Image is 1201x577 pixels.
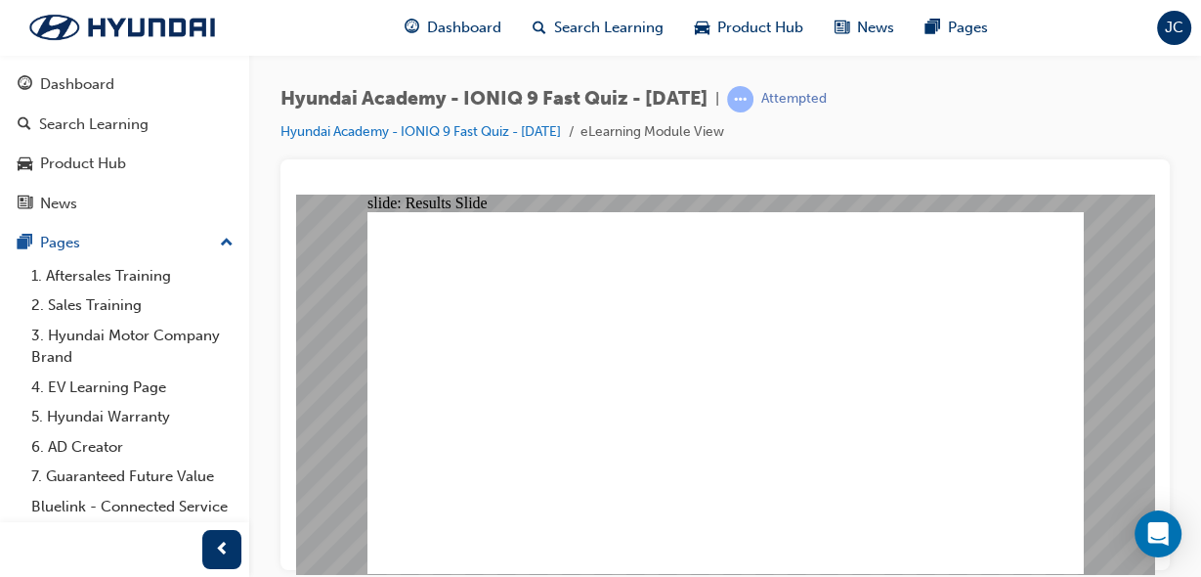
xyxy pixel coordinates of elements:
[8,225,241,261] button: Pages
[220,231,234,256] span: up-icon
[10,7,235,48] img: Trak
[23,521,241,573] a: Connex - Digital Customer Experience Management
[215,538,230,562] span: prev-icon
[18,155,32,173] span: car-icon
[819,8,910,48] a: news-iconNews
[1135,510,1181,557] div: Open Intercom Messenger
[715,88,719,111] span: |
[835,16,849,40] span: news-icon
[23,492,241,522] a: Bluelink - Connected Service
[695,16,709,40] span: car-icon
[8,107,241,143] a: Search Learning
[8,63,241,225] button: DashboardSearch LearningProduct HubNews
[8,67,241,103] a: Dashboard
[679,8,819,48] a: car-iconProduct Hub
[40,73,114,96] div: Dashboard
[18,116,31,134] span: search-icon
[533,16,546,40] span: search-icon
[580,121,724,144] li: eLearning Module View
[23,290,241,321] a: 2. Sales Training
[925,16,940,40] span: pages-icon
[948,17,988,39] span: Pages
[23,432,241,463] a: 6. AD Creator
[39,113,149,136] div: Search Learning
[40,193,77,215] div: News
[18,76,32,94] span: guage-icon
[427,17,501,39] span: Dashboard
[910,8,1004,48] a: pages-iconPages
[1165,17,1183,39] span: JC
[554,17,664,39] span: Search Learning
[761,90,827,109] div: Attempted
[23,373,241,403] a: 4. EV Learning Page
[8,186,241,222] a: News
[40,153,126,175] div: Product Hub
[8,146,241,182] a: Product Hub
[1157,11,1191,45] button: JC
[389,8,517,48] a: guage-iconDashboard
[40,232,80,254] div: Pages
[18,235,32,252] span: pages-icon
[23,462,241,492] a: 7. Guaranteed Future Value
[717,17,803,39] span: Product Hub
[23,261,241,291] a: 1. Aftersales Training
[23,402,241,432] a: 5. Hyundai Warranty
[23,321,241,373] a: 3. Hyundai Motor Company Brand
[857,17,894,39] span: News
[517,8,679,48] a: search-iconSearch Learning
[405,16,419,40] span: guage-icon
[280,123,561,140] a: Hyundai Academy - IONIQ 9 Fast Quiz - [DATE]
[727,86,753,112] span: learningRecordVerb_ATTEMPT-icon
[280,88,708,111] span: Hyundai Academy - IONIQ 9 Fast Quiz - [DATE]
[18,196,32,213] span: news-icon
